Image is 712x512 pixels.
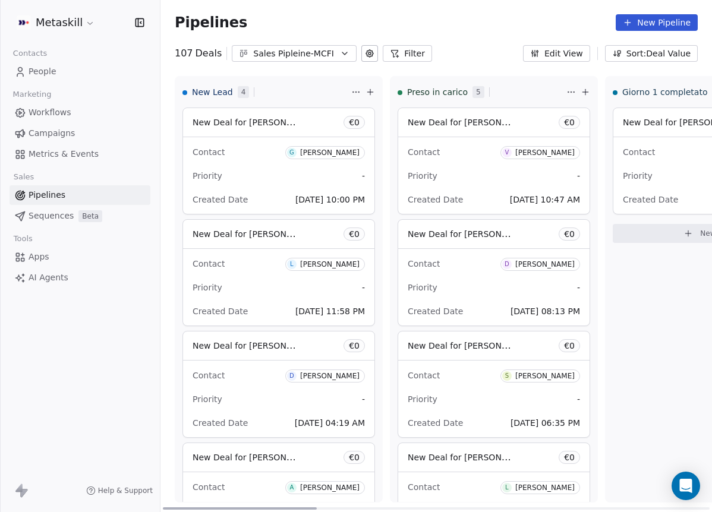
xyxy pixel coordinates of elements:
span: Created Date [408,195,463,204]
span: Contact [193,259,225,268]
span: € 0 [564,116,575,128]
span: Priority [408,394,437,404]
div: Sales Pipleine-MCFI [253,48,335,60]
button: Sort: Deal Value [605,45,698,62]
span: Priority [408,171,437,181]
span: New Deal for [PERSON_NAME] [408,116,533,128]
span: - [362,393,365,405]
div: G [289,148,294,157]
span: 5 [472,86,484,98]
div: D [289,371,294,381]
span: Contacts [8,45,52,62]
span: € 0 [349,451,360,463]
span: New Deal for [PERSON_NAME] [193,340,318,351]
button: Filter [383,45,432,62]
span: Created Date [193,306,248,316]
a: SequencesBeta [10,206,150,226]
a: Campaigns [10,124,150,143]
span: Created Date [193,418,248,428]
span: Workflows [29,106,71,119]
span: [DATE] 10:47 AM [510,195,580,204]
span: Contact [408,259,440,268]
span: € 0 [564,340,575,352]
img: AVATAR%20METASKILL%20-%20Colori%20Positivo.png [17,15,31,30]
div: New Deal for [PERSON_NAME]€0ContactD[PERSON_NAME]Priority-Created Date[DATE] 08:13 PM [398,219,590,326]
div: [PERSON_NAME] [515,260,575,268]
span: Pipelines [175,14,247,31]
div: D [505,260,509,269]
span: Sequences [29,210,74,222]
div: New Deal for [PERSON_NAME]€0ContactD[PERSON_NAME]Priority-Created Date[DATE] 04:19 AM [182,331,375,438]
span: New Deal for [PERSON_NAME] [408,451,533,463]
div: Open Intercom Messenger [672,472,700,500]
div: New Deal for [PERSON_NAME]€0ContactS[PERSON_NAME]Priority-Created Date[DATE] 06:35 PM [398,331,590,438]
div: New Lead4 [182,77,349,108]
div: A [289,483,294,492]
span: Metrics & Events [29,148,99,160]
span: Contact [408,147,440,157]
span: Beta [78,210,102,222]
span: New Deal for [PERSON_NAME] [193,116,318,128]
span: € 0 [349,228,360,240]
span: New Deal for [PERSON_NAME] [193,228,318,239]
span: Contact [193,482,225,492]
span: [DATE] 06:35 PM [511,418,580,428]
span: 4 [238,86,250,98]
div: L [290,260,294,269]
a: Workflows [10,103,150,122]
span: Contact [193,371,225,380]
div: V [505,148,509,157]
span: € 0 [349,116,360,128]
span: Tools [8,230,37,248]
span: Created Date [408,418,463,428]
a: Metrics & Events [10,144,150,164]
span: € 0 [349,340,360,352]
span: Help & Support [98,486,153,495]
span: Giorno 1 completato [622,86,707,98]
span: Contact [193,147,225,157]
span: € 0 [564,228,575,240]
span: Campaigns [29,127,75,140]
span: € 0 [564,451,575,463]
span: Sales [8,168,39,186]
span: Priority [408,283,437,292]
div: [PERSON_NAME] [300,372,360,380]
span: Metaskill [36,15,83,30]
span: Created Date [623,195,678,204]
span: Priority [193,283,222,292]
span: Marketing [8,86,56,103]
a: Help & Support [86,486,153,495]
span: - [577,393,580,405]
span: Contact [408,371,440,380]
button: Edit View [523,45,590,62]
a: Pipelines [10,185,150,205]
span: Priority [193,171,222,181]
div: 107 [175,46,222,61]
span: People [29,65,56,78]
div: [PERSON_NAME] [515,148,575,157]
div: New Deal for [PERSON_NAME]€0ContactV[PERSON_NAME]Priority-Created Date[DATE] 10:47 AM [398,108,590,214]
div: [PERSON_NAME] [515,483,575,492]
a: Apps [10,247,150,267]
span: Preso in carico [407,86,468,98]
span: Priority [193,394,222,404]
span: New Deal for [PERSON_NAME] [408,228,533,239]
div: [PERSON_NAME] [300,483,360,492]
span: New Deal for [PERSON_NAME] [193,451,318,463]
span: - [577,282,580,293]
span: Contact [408,482,440,492]
span: AI Agents [29,271,68,284]
div: [PERSON_NAME] [300,260,360,268]
span: Apps [29,251,49,263]
span: New Lead [192,86,233,98]
button: Metaskill [14,12,97,33]
div: [PERSON_NAME] [300,148,360,157]
span: - [577,170,580,182]
div: L [505,483,509,492]
span: New Deal for [PERSON_NAME] [408,340,533,351]
span: [DATE] 08:13 PM [511,306,580,316]
span: Created Date [408,306,463,316]
span: Priority [623,171,653,181]
div: Preso in carico5 [398,77,564,108]
button: New Pipeline [616,14,698,31]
